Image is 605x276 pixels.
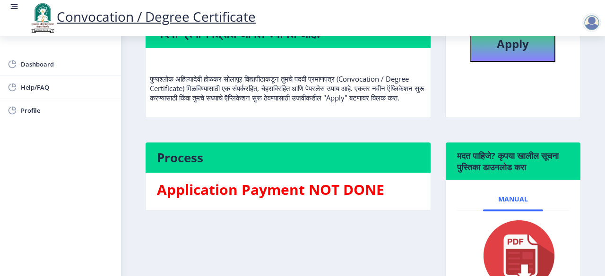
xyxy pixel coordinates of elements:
span: Manual [498,195,528,203]
img: logo [28,2,57,34]
h6: मदत पाहिजे? कृपया खालील सूचना पुस्तिका डाउनलोड करा [457,150,569,173]
p: पुण्यश्लोक अहिल्यादेवी होळकर सोलापूर विद्यापीठाकडून तुमचे पदवी प्रमाणपत्र (Convocation / Degree C... [150,55,426,102]
h3: Application Payment NOT DONE [157,180,419,199]
a: Convocation / Degree Certificate [28,8,256,25]
h4: Process [157,150,419,165]
span: Help/FAQ [21,82,113,93]
span: Profile [21,105,113,116]
b: Apply [497,36,529,51]
span: Dashboard [21,59,113,70]
button: Apply [470,29,555,62]
a: Manual [483,188,543,210]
